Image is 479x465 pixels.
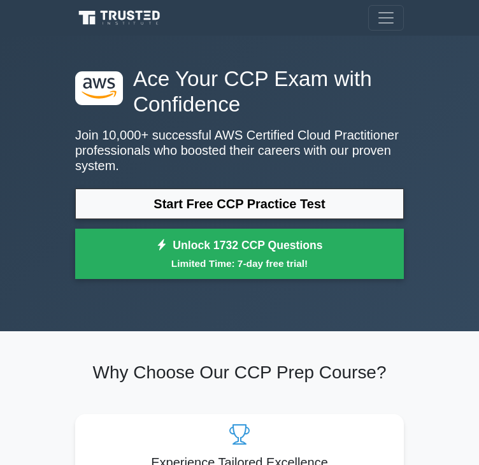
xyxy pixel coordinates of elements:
button: Toggle navigation [368,5,404,31]
small: Limited Time: 7-day free trial! [91,256,388,271]
a: Start Free CCP Practice Test [75,189,404,219]
p: Join 10,000+ successful AWS Certified Cloud Practitioner professionals who boosted their careers ... [75,127,404,173]
h1: Ace Your CCP Exam with Confidence [75,66,404,117]
a: Unlock 1732 CCP QuestionsLimited Time: 7-day free trial! [75,229,404,280]
h2: Why Choose Our CCP Prep Course? [75,362,404,383]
